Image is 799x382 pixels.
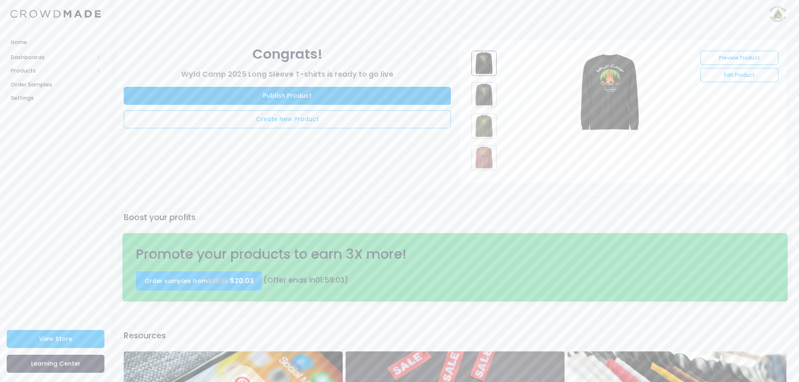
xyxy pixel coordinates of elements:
[39,335,72,343] span: View Store
[230,276,254,286] span: $20.03
[208,277,228,285] s: $22.25
[132,244,617,265] div: Promote your products to earn 3X more!
[700,68,778,82] a: Edit Product
[263,275,348,285] span: (Offer ends in )
[10,53,94,62] span: Dashboards
[124,70,451,79] h3: Wyld Camp 2025 Long Sleeve T-shirts is ready to go live
[471,145,497,170] img: Wyld_Camp_2025_Long_Sleeve_T-shirts_-_91341667-71ea-407d-8dc8-bcd5028e31bc.jpg
[10,38,101,47] span: Home
[124,44,451,65] div: Congrats!
[10,81,101,89] span: Order Samples
[471,114,497,139] img: Wyld_Camp_2025_Long_Sleeve_T-shirts_-_c4277563-4739-42b9-824c-e7013636d17c.jpg
[700,51,778,65] a: Preview Product
[7,330,104,348] a: View Store
[10,67,94,75] span: Products
[471,82,497,107] img: Wyld_Camp_2025_Long_Sleeve_T-shirts_-_19bc5e1d-598a-442b-aacd-9554ea6d8db0.jpg
[315,275,344,285] span: : :
[122,330,788,342] div: Resources
[122,211,788,223] div: Boost your profits
[471,51,497,76] img: Wyld_Camp_2025_Long_Sleeve_T-shirts_-_6a5fbea5-2e1c-4d4b-b2b8-28a3be9cc822.jpg
[324,275,334,285] span: 59
[10,94,101,102] span: Settings
[7,355,104,373] a: Learning Center
[124,87,451,105] a: Publish Product
[10,10,101,18] img: Logo
[315,275,323,285] span: 01
[136,271,262,291] a: Order samples from$22.25 $20.03
[336,275,344,285] span: 03
[124,110,451,128] a: Create New Product
[31,359,81,368] span: Learning Center
[770,5,786,22] img: User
